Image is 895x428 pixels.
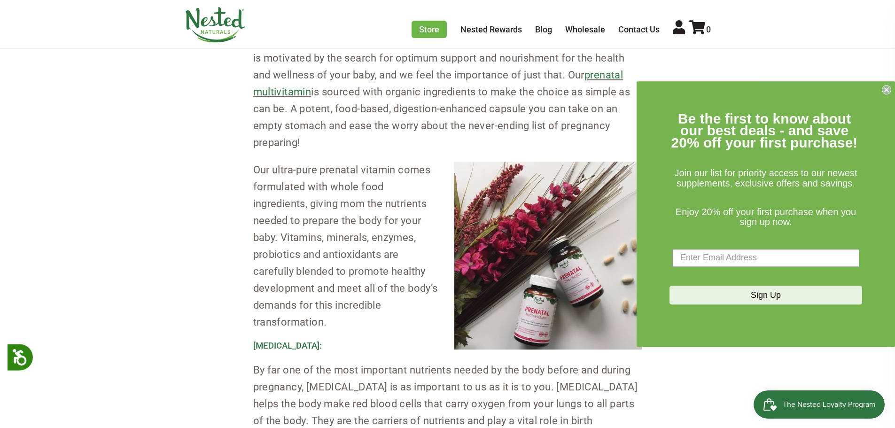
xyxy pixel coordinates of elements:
[412,21,447,38] a: Store
[253,162,642,331] p: Our ultra-pure prenatal vitamin comes formulated with whole food ingredients, giving mom the nutr...
[689,24,711,34] a: 0
[253,341,642,351] h3: [MEDICAL_DATA]:
[669,286,862,304] button: Sign Up
[618,24,660,34] a: Contact Us
[754,390,886,419] iframe: Button to open loyalty program pop-up
[185,7,246,43] img: Nested Naturals
[676,207,856,227] span: Enjoy 20% off your first purchase when you sign up now.
[706,24,711,34] span: 0
[535,24,552,34] a: Blog
[674,168,857,189] span: Join our list for priority access to our newest supplements, exclusive offers and savings.
[671,111,858,150] span: Be the first to know about our best deals - and save 20% off your first purchase!
[672,249,859,267] input: Enter Email Address
[454,162,642,350] img: Slack-for-iOS-Upload-5-400x400.jpg
[565,24,605,34] a: Wholesale
[882,85,891,94] button: Close dialog
[253,16,642,151] p: When you begin to plan for pregnancy a lot of questions arise, one being “ ” The quest for the ri...
[460,24,522,34] a: Nested Rewards
[637,81,895,347] div: FLYOUT Form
